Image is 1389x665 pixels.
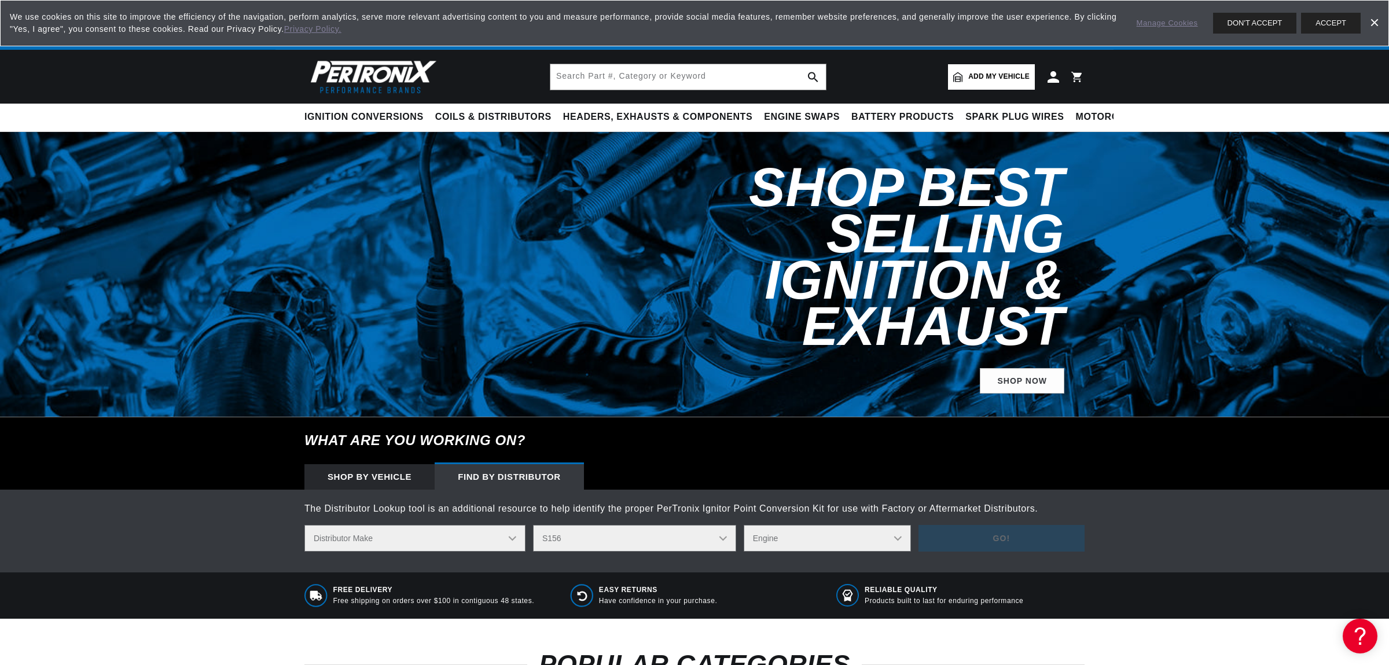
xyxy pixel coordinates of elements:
[865,596,1023,606] p: Products built to last for enduring performance
[333,585,535,595] span: Free Delivery
[980,368,1064,394] a: SHOP NOW
[563,111,752,123] span: Headers, Exhausts & Components
[435,111,552,123] span: Coils & Distributors
[1365,14,1383,32] a: Dismiss Banner
[965,111,1064,123] span: Spark Plug Wires
[275,417,1114,464] h6: What are you working on?
[1070,104,1151,131] summary: Motorcycle
[435,464,584,490] div: Find by Distributor
[569,164,1064,350] h2: Shop Best Selling Ignition & Exhaust
[10,11,1120,35] span: We use cookies on this site to improve the efficiency of the navigation, perform analytics, serve...
[1301,13,1361,34] button: ACCEPT
[851,111,954,123] span: Battery Products
[1076,111,1145,123] span: Motorcycle
[599,596,718,606] p: Have confidence in your purchase.
[304,111,424,123] span: Ignition Conversions
[284,24,341,34] a: Privacy Policy.
[960,104,1070,131] summary: Spark Plug Wires
[333,596,535,606] p: Free shipping on orders over $100 in contiguous 48 states.
[429,104,557,131] summary: Coils & Distributors
[968,71,1030,82] span: Add my vehicle
[304,464,435,490] div: Shop by vehicle
[599,585,718,595] span: Easy Returns
[758,104,846,131] summary: Engine Swaps
[800,64,826,90] button: search button
[304,501,1085,516] div: The Distributor Lookup tool is an additional resource to help identify the proper PerTronix Ignit...
[557,104,758,131] summary: Headers, Exhausts & Components
[304,57,438,97] img: Pertronix
[1213,13,1297,34] button: DON'T ACCEPT
[865,585,1023,595] span: RELIABLE QUALITY
[550,64,826,90] input: Search Part #, Category or Keyword
[1137,17,1198,30] a: Manage Cookies
[764,111,840,123] span: Engine Swaps
[948,64,1035,90] a: Add my vehicle
[846,104,960,131] summary: Battery Products
[304,104,429,131] summary: Ignition Conversions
